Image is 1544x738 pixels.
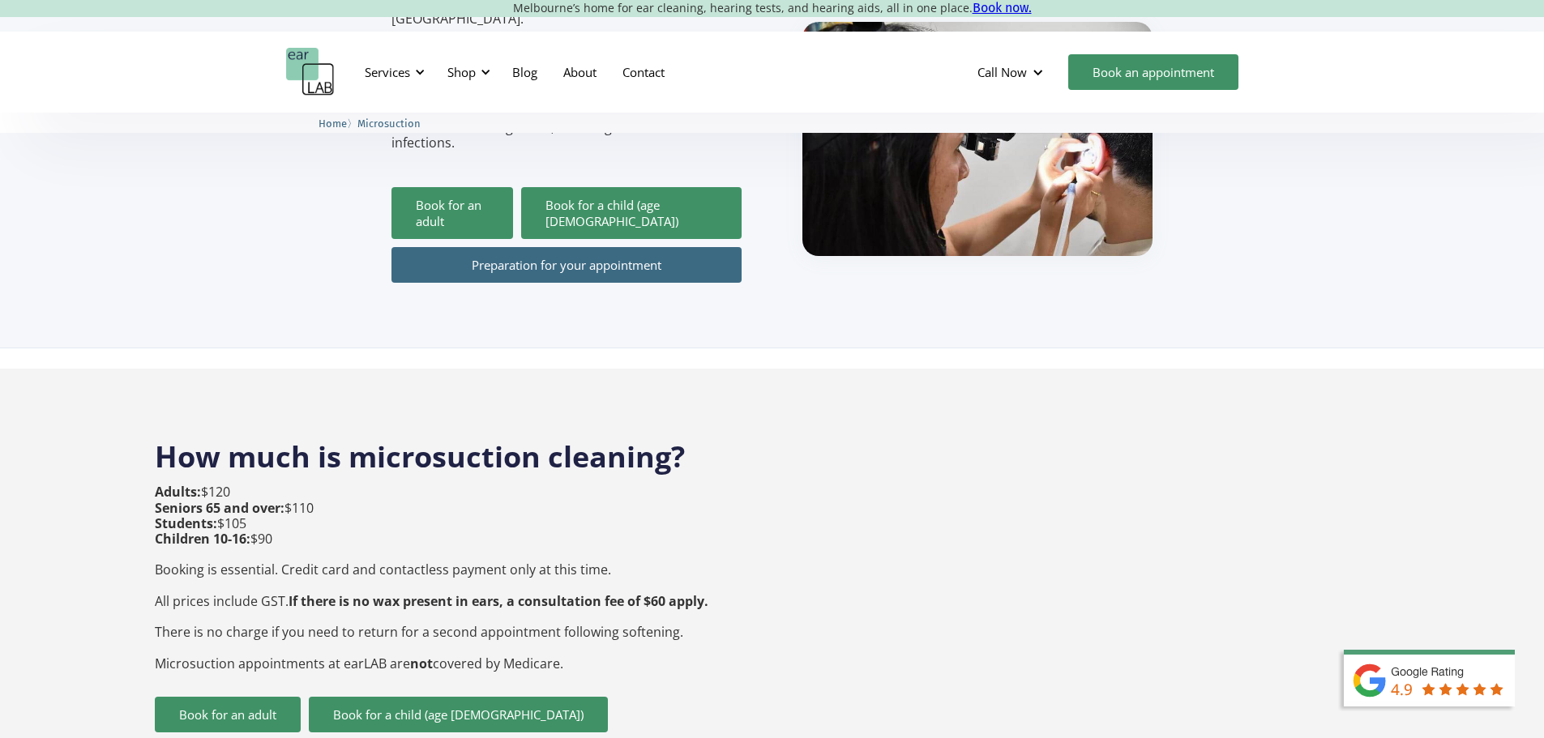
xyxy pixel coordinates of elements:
a: Contact [609,49,678,96]
div: Shop [438,48,495,96]
strong: not [410,655,433,672]
img: boy getting ear checked. [802,22,1153,256]
a: Microsuction [357,115,421,130]
a: Book for an adult [391,187,513,239]
span: Home [319,117,347,130]
p: $120 $110 $105 $90 Booking is essential. Credit card and contactless payment only at this time. A... [155,484,708,671]
div: Call Now [977,64,1027,80]
div: Call Now [964,48,1060,96]
a: Blog [499,49,550,96]
div: Services [355,48,430,96]
li: 〉 [319,115,357,132]
strong: Students: [155,514,217,532]
a: Book for a child (age [DEMOGRAPHIC_DATA]) [521,187,742,239]
span: Microsuction [357,117,421,130]
h2: How much is microsuction cleaning? [155,421,1390,476]
div: Shop [447,64,476,80]
a: Home [319,115,347,130]
div: Services [365,64,410,80]
strong: Children 10-16: [155,530,250,548]
strong: Adults: [155,483,201,501]
a: Book for a child (age [DEMOGRAPHIC_DATA]) [309,697,608,732]
a: home [286,48,335,96]
strong: Seniors 65 and over: [155,499,284,517]
a: Book an appointment [1068,54,1238,90]
a: Book for an adult [155,697,301,732]
strong: If there is no wax present in ears, a consultation fee of $60 apply. [289,592,708,610]
a: Preparation for your appointment [391,247,742,283]
a: About [550,49,609,96]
